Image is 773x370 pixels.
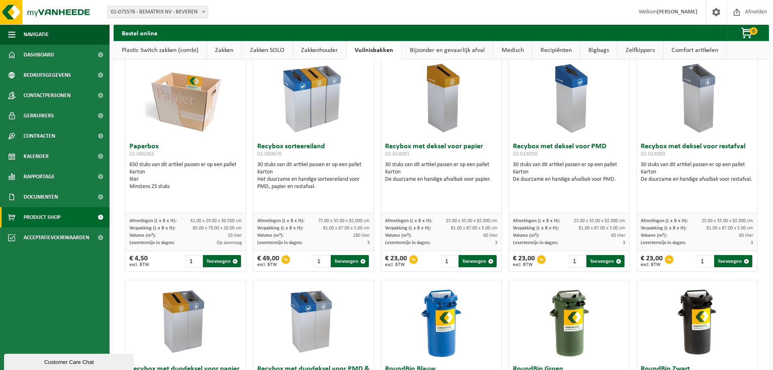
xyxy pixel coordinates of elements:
[441,255,458,267] input: 1
[273,58,354,139] img: 01-000670
[24,167,55,187] span: Rapportage
[532,41,580,60] a: Recipiënten
[385,255,407,267] div: € 23,00
[641,176,753,183] div: De duurzame en handige afvalbak voor restafval.
[145,58,226,139] img: 01-000263
[574,219,625,223] span: 25.00 x 35.00 x 82.000 cm
[618,41,663,60] a: Zelfkippers
[186,255,202,267] input: 1
[459,255,497,267] button: Toevoegen
[347,41,401,60] a: Vuilnisbakken
[385,151,409,157] span: 02-014091
[108,6,208,18] span: 01-075576 - BEMATRIX NV - BEVEREN
[228,233,242,238] span: 10 liter
[203,255,241,267] button: Toevoegen
[24,65,71,85] span: Bedrijfsgegevens
[257,151,282,157] span: 01-000670
[513,226,559,231] span: Verpakking (L x B x H):
[513,176,625,183] div: De duurzame en handige afvalbak voor PMD.
[193,226,242,231] span: 85.00 x 70.00 x 20.00 cm
[641,255,663,267] div: € 23,00
[129,161,242,190] div: 650 stuks van dit artikel passen er op een pallet
[706,226,753,231] span: 81.00 x 87.00 x 5.00 cm
[24,227,89,248] span: Acceptatievoorwaarden
[114,41,207,60] a: Plastic Switch zakken (combi)
[217,240,242,245] span: Op aanvraag
[586,255,624,267] button: Toevoegen
[107,6,208,18] span: 01-075576 - BEMATRIX NV - BEVEREN
[4,352,136,370] iframe: chat widget
[257,161,370,190] div: 30 stuks van dit artikel passen er op een pallet
[129,143,242,159] h3: Paperbox
[549,280,590,361] img: 01-000337
[495,240,497,245] span: 3
[421,280,462,361] img: 01-000412
[641,240,686,245] span: Levertermijn in dagen:
[24,126,55,146] span: Contracten
[129,240,174,245] span: Levertermijn in dagen:
[129,262,149,267] span: excl. BTW
[129,169,242,176] div: Karton
[385,233,411,238] span: Volume (m³):
[579,226,625,231] span: 81.00 x 87.00 x 5.00 cm
[257,226,303,231] span: Verpakking (L x B x H):
[446,219,497,223] span: 25.00 x 35.00 x 82.000 cm
[714,255,752,267] button: Toevoegen
[401,58,482,139] img: 02-014091
[257,219,304,223] span: Afmetingen (L x B x H):
[513,161,625,183] div: 30 stuks van dit artikel passen er op een pallet
[451,226,497,231] span: 81.00 x 87.00 x 5.00 cm
[385,240,430,245] span: Levertermijn in dagen:
[641,143,753,159] h3: Recybox met deksel voor restafval
[24,106,54,126] span: Gebruikers
[611,233,625,238] span: 60 liter
[24,45,54,65] span: Dashboard
[257,262,279,267] span: excl. BTW
[641,169,753,176] div: Karton
[513,219,560,223] span: Afmetingen (L x B x H):
[513,169,625,176] div: Karton
[385,143,497,159] h3: Recybox met deksel voor papier
[663,41,726,60] a: Comfort artikelen
[257,233,284,238] span: Volume (m³):
[623,240,625,245] span: 3
[751,240,753,245] span: 3
[129,176,242,183] div: liter
[129,255,149,267] div: € 4,50
[483,233,497,238] span: 60 liter
[24,207,60,227] span: Product Shop
[385,219,432,223] span: Afmetingen (L x B x H):
[257,240,302,245] span: Levertermijn in dagen:
[314,255,330,267] input: 1
[728,25,768,41] button: 0
[493,41,532,60] a: Medisch
[24,24,49,45] span: Navigatie
[129,219,177,223] span: Afmetingen (L x B x H):
[739,233,753,238] span: 60 liter
[190,219,242,223] span: 41.00 x 29.00 x 30.500 cm
[129,226,175,231] span: Verpakking (L x B x H):
[129,233,156,238] span: Volume (m³):
[385,161,497,183] div: 30 stuks van dit artikel passen er op een pallet
[677,280,717,361] img: 01-000338
[513,143,625,159] h3: Recybox met deksel voor PMD
[24,146,49,167] span: Kalender
[129,151,154,157] span: 01-000263
[24,187,58,207] span: Documenten
[641,262,663,267] span: excl. BTW
[293,41,346,60] a: Zakkenhouder
[273,280,354,361] img: 02-014087
[318,219,370,223] span: 75.00 x 35.00 x 82.000 cm
[513,255,535,267] div: € 23,00
[385,226,431,231] span: Verpakking (L x B x H):
[657,9,698,15] strong: [PERSON_NAME]
[323,226,370,231] span: 81.00 x 87.00 x 5.00 cm
[114,25,166,41] h2: Bestel online
[129,183,242,190] div: Minstens 25 stuks
[353,233,370,238] span: 180 liter
[257,255,279,267] div: € 49,00
[402,41,493,60] a: Bijzonder en gevaarlijk afval
[257,169,370,176] div: Karton
[242,41,293,60] a: Zakken SOLO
